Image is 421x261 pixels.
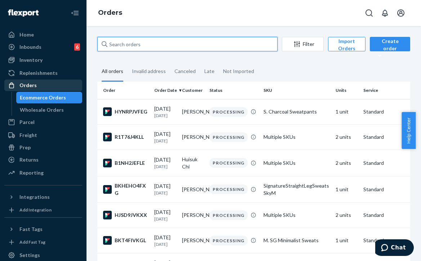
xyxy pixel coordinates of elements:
p: [DATE] [154,216,176,222]
div: Prep [19,144,31,151]
td: Multiple SKUs [261,202,333,228]
td: Multiple SKUs [261,124,333,150]
p: Standard [363,133,412,141]
a: Inventory [4,54,82,66]
button: Open Search Box [362,6,376,20]
div: HYNRPJVFEG [103,107,149,116]
div: PROCESSING [209,184,248,194]
div: Returns [19,156,39,163]
div: Integrations [19,193,50,201]
div: Add Integration [19,207,52,213]
td: [PERSON_NAME] [179,176,207,202]
div: [DATE] [154,156,176,170]
p: [DATE] [154,138,176,144]
div: BKT4FIVKGL [103,236,149,245]
p: Standard [363,237,412,244]
div: Home [19,31,34,38]
div: [DATE] [154,209,176,222]
input: Search orders [97,37,278,51]
button: Open account menu [394,6,408,20]
a: Add Integration [4,206,82,214]
td: [PERSON_NAME] [179,99,207,124]
button: Fast Tags [4,223,82,235]
div: 6 [74,43,80,51]
div: Reporting [19,169,44,176]
p: [DATE] [154,163,176,170]
td: [PERSON_NAME] [179,124,207,150]
div: PROCESSING [209,210,248,220]
div: Canceled [174,62,196,81]
td: [PERSON_NAME] [179,228,207,253]
div: PROCESSING [209,107,248,117]
div: Customer [182,87,204,93]
button: Integrations [4,191,82,203]
td: 2 units [333,202,360,228]
td: [PERSON_NAME] [179,202,207,228]
div: Create order [375,38,405,59]
a: Home [4,29,82,40]
div: Wholesale Orders [20,106,64,114]
a: Freight [4,129,82,141]
div: [DATE] [154,105,176,119]
div: Inventory [19,56,43,64]
div: Late [204,62,214,81]
div: Settings [19,252,40,259]
td: 1 unit [333,228,360,253]
td: 2 units [333,150,360,176]
td: 1 unit [333,99,360,124]
p: [DATE] [154,241,176,247]
div: Inbounds [19,43,41,51]
th: Status [207,82,261,99]
a: Orders [98,9,122,17]
button: Open notifications [378,6,392,20]
img: Flexport logo [8,9,39,17]
a: Parcel [4,116,82,128]
iframe: Opens a widget where you can chat to one of our agents [375,239,414,257]
div: [DATE] [154,234,176,247]
th: SKU [261,82,333,99]
td: Huisuk Chi [179,150,207,176]
div: R1T76J4KLL [103,133,149,141]
button: Create order [370,37,410,51]
div: S. Charcoal Sweatpants [263,108,330,115]
p: Standard [363,186,412,193]
div: Invalid address [132,62,166,81]
a: Wholesale Orders [16,104,83,116]
a: Add Fast Tag [4,238,82,247]
div: Not Imported [223,62,254,81]
ol: breadcrumbs [92,3,128,23]
a: Inbounds6 [4,41,82,53]
div: [DATE] [154,183,176,196]
p: [DATE] [154,112,176,119]
div: Fast Tags [19,226,43,233]
div: B1NH2JEFLE [103,159,149,167]
div: All orders [102,62,123,82]
p: [DATE] [154,190,176,196]
button: Help Center [402,112,416,149]
th: Order Date [151,82,179,99]
th: Order [97,82,151,99]
a: Ecommerce Orders [16,92,83,103]
div: Freight [19,132,37,139]
a: Reporting [4,167,82,179]
a: Settings [4,249,82,261]
td: Multiple SKUs [261,150,333,176]
div: PROCESSING [209,132,248,142]
button: Close Navigation [68,6,82,20]
div: Add Fast Tag [19,239,45,245]
div: Filter [282,40,323,48]
div: Parcel [19,119,35,126]
div: M. SG Minimalist Sweats [263,237,330,244]
div: Ecommerce Orders [20,94,66,101]
td: 1 unit [333,176,360,202]
div: SignatureStraightLegSweatsSkyM [263,182,330,197]
a: Orders [4,80,82,91]
div: HJSD9JVKXX [103,211,149,219]
div: PROCESSING [209,158,248,168]
a: Returns [4,154,82,166]
a: Replenishments [4,67,82,79]
div: [DATE] [154,130,176,144]
button: Import Orders [328,37,365,51]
